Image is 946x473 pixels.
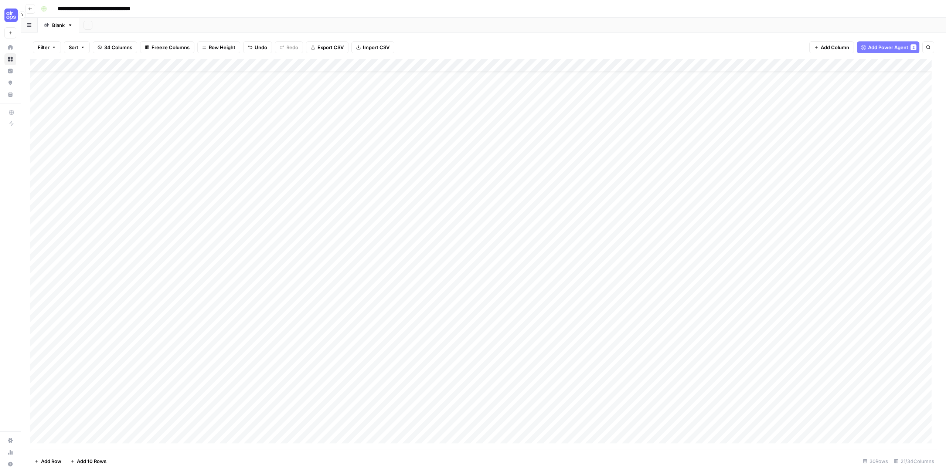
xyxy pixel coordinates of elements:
div: Blank [52,21,65,29]
button: Add Column [809,41,854,53]
button: Workspace: Cohort 4 [4,6,16,24]
span: Freeze Columns [152,44,190,51]
button: Row Height [197,41,240,53]
a: Settings [4,435,16,446]
a: Blank [38,18,79,33]
button: Redo [275,41,303,53]
span: Add 10 Rows [77,457,106,465]
span: Add Row [41,457,61,465]
button: 34 Columns [93,41,137,53]
button: Freeze Columns [140,41,194,53]
span: 2 [912,44,915,50]
div: 30 Rows [860,455,891,467]
a: Browse [4,53,16,65]
span: Row Height [209,44,235,51]
span: Import CSV [363,44,389,51]
a: Insights [4,65,16,77]
button: Sort [64,41,90,53]
img: Cohort 4 Logo [4,9,18,22]
button: Add Power Agent2 [857,41,919,53]
button: Undo [243,41,272,53]
span: Undo [255,44,267,51]
span: Filter [38,44,50,51]
div: 21/34 Columns [891,455,937,467]
button: Import CSV [351,41,394,53]
a: Opportunities [4,77,16,89]
a: Your Data [4,89,16,101]
a: Home [4,41,16,53]
span: 34 Columns [104,44,132,51]
span: Sort [69,44,78,51]
span: Redo [286,44,298,51]
button: Export CSV [306,41,348,53]
span: Add Power Agent [868,44,908,51]
a: Usage [4,446,16,458]
span: Add Column [821,44,849,51]
div: 2 [911,44,916,50]
button: Add 10 Rows [66,455,111,467]
button: Filter [33,41,61,53]
button: Add Row [30,455,66,467]
button: Help + Support [4,458,16,470]
span: Export CSV [317,44,344,51]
